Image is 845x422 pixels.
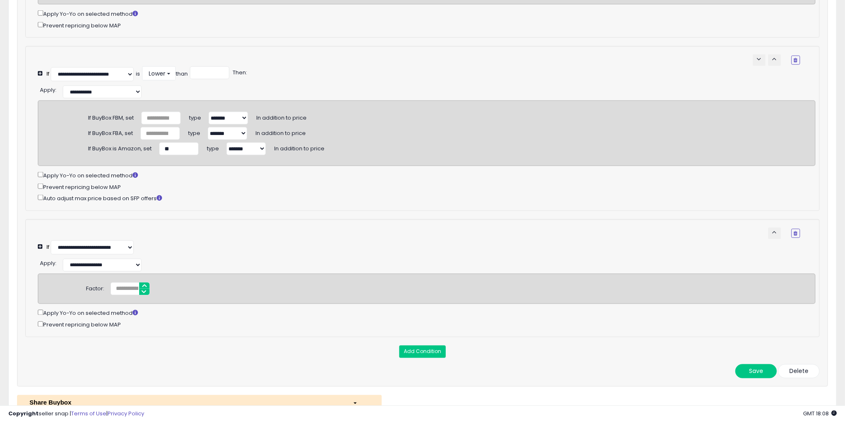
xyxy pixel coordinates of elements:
div: is [136,70,140,78]
span: Then: [231,69,247,76]
button: Save [735,364,777,378]
button: Add Condition [399,346,446,358]
div: than [176,70,188,78]
div: Prevent repricing below MAP [38,182,816,191]
div: Share Buybox [23,398,346,407]
div: : [40,83,56,94]
span: Apply [40,259,55,267]
span: keyboard_arrow_up [771,228,779,236]
a: Privacy Policy [108,410,144,417]
button: Lower [142,66,176,81]
div: : [40,257,56,267]
div: Prevent repricing below MAP [38,320,816,329]
span: keyboard_arrow_down [755,55,763,63]
div: Apply Yo-Yo on selected method [38,9,816,18]
button: Delete [778,364,820,378]
div: If BuyBox FBM, set [88,111,134,122]
span: keyboard_arrow_up [771,55,779,63]
span: In addition to price [256,111,307,122]
div: If BuyBox is Amazon, set [88,142,152,153]
span: type [189,111,201,122]
a: Terms of Use [71,410,106,417]
i: Remove Condition [794,231,798,236]
span: type [207,142,219,152]
button: keyboard_arrow_up [768,228,781,239]
div: Prevent repricing below MAP [38,20,816,30]
span: Lower [147,69,165,78]
button: Share Buybox [17,395,382,410]
div: Factor: [86,282,104,293]
div: Apply Yo-Yo on selected method [38,308,816,318]
div: seller snap | | [8,410,144,418]
i: Remove Condition [794,58,798,63]
button: keyboard_arrow_up [768,54,781,66]
div: If BuyBox FBA, set [88,127,133,137]
strong: Copyright [8,410,39,417]
div: Auto adjust max price based on SFP offers [38,193,816,203]
button: keyboard_arrow_down [753,54,766,66]
span: In addition to price [255,126,306,137]
span: type [188,126,200,137]
span: Apply [40,86,55,94]
span: 2025-10-8 18:08 GMT [803,410,837,417]
span: In addition to price [274,142,324,152]
div: Apply Yo-Yo on selected method [38,170,816,180]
